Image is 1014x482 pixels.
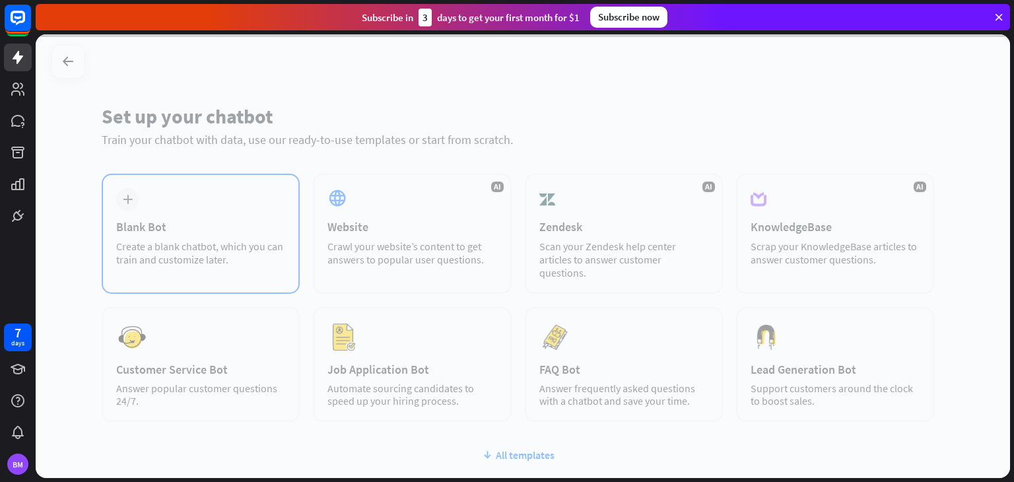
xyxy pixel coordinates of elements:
div: days [11,339,24,348]
div: Subscribe in days to get your first month for $1 [362,9,580,26]
div: Subscribe now [590,7,667,28]
div: 7 [15,327,21,339]
button: Open LiveChat chat widget [11,5,50,45]
div: BM [7,454,28,475]
a: 7 days [4,324,32,351]
div: 3 [419,9,432,26]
